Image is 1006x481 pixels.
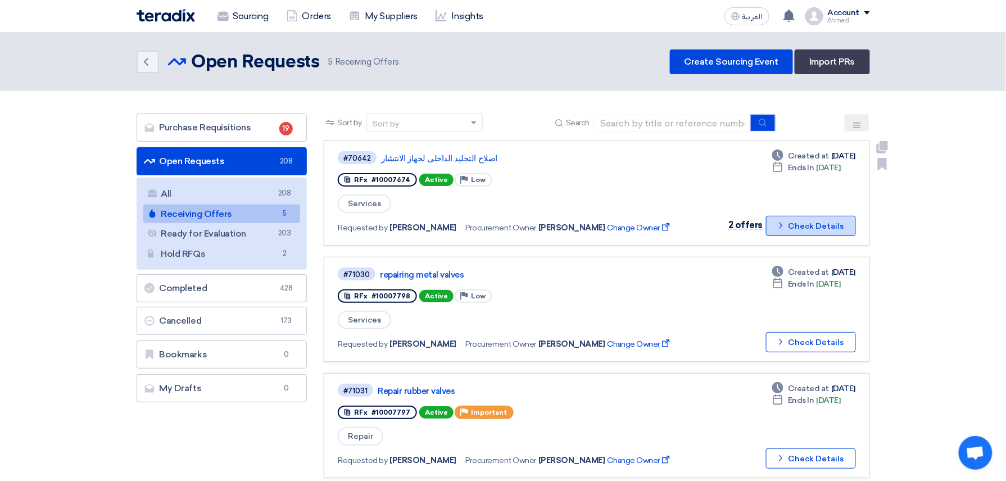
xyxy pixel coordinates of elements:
div: Sort by [373,118,399,130]
a: Completed428 [137,274,307,302]
span: Services [338,194,391,213]
a: Insights [427,4,492,29]
span: 2 offers [728,220,763,230]
span: Low [471,176,486,184]
h2: Open Requests [192,51,320,74]
span: [PERSON_NAME] [538,455,605,466]
div: [DATE] [772,394,841,406]
span: 5 [328,57,333,67]
span: Requested by [338,222,387,234]
span: #10007797 [371,409,410,416]
span: 173 [279,315,293,326]
span: Created at [788,150,829,162]
button: Check Details [766,332,856,352]
span: Services [338,311,391,329]
div: ِAhmed [828,17,870,24]
button: العربية [724,7,769,25]
a: اصلاح التجليد الداخلى لجهاز الانتشار [381,153,662,164]
span: [PERSON_NAME] [390,455,457,466]
img: profile_test.png [805,7,823,25]
span: Ends In [788,394,814,406]
a: My Drafts0 [137,374,307,402]
span: Procurement Owner [465,338,536,350]
div: #71030 [343,271,370,278]
span: 208 [278,188,291,199]
div: [DATE] [772,383,855,394]
span: [PERSON_NAME] [538,222,605,234]
a: Sourcing [209,4,278,29]
span: Procurement Owner [465,455,536,466]
span: 203 [278,228,291,239]
span: RFx [354,292,368,300]
span: Ends In [788,278,814,290]
span: 19 [279,122,293,135]
span: Active [419,406,454,419]
span: [PERSON_NAME] [538,338,605,350]
a: repairing metal valves [380,270,661,280]
input: Search by title or reference number [594,115,751,131]
div: [DATE] [772,278,841,290]
span: Procurement Owner [465,222,536,234]
span: [PERSON_NAME] [390,222,457,234]
span: Requested by [338,338,387,350]
span: Change Owner [608,338,672,350]
a: Cancelled173 [137,307,307,335]
span: Requested by [338,455,387,466]
span: Search [566,117,590,129]
span: Change Owner [608,455,672,466]
div: [DATE] [772,266,855,278]
span: Created at [788,383,829,394]
span: 208 [279,156,293,167]
span: Important [471,409,507,416]
button: Check Details [766,216,856,236]
a: Open chat [959,436,993,470]
div: [DATE] [772,150,855,162]
a: All [143,184,301,203]
span: 428 [279,283,293,294]
span: #10007674 [371,176,410,184]
div: #70642 [343,155,371,162]
a: Create Sourcing Event [670,49,793,74]
span: #10007798 [371,292,410,300]
a: Open Requests208 [137,147,307,175]
span: Repair [338,427,383,446]
a: Purchase Requisitions19 [137,114,307,142]
a: Repair rubber valves [378,386,659,396]
a: Bookmarks0 [137,341,307,369]
span: Low [471,292,486,300]
span: [PERSON_NAME] [390,338,457,350]
span: العربية [742,13,763,21]
div: Account [828,8,860,18]
button: Check Details [766,448,856,469]
a: Orders [278,4,340,29]
span: Active [419,174,454,186]
span: Ends In [788,162,814,174]
span: 0 [279,383,293,394]
div: #71031 [343,387,368,394]
span: RFx [354,409,368,416]
span: 5 [278,208,291,220]
span: 2 [278,248,291,260]
span: Sort by [337,117,362,129]
a: My Suppliers [340,4,427,29]
span: Created at [788,266,829,278]
img: Teradix logo [137,9,195,22]
a: Receiving Offers [143,205,301,224]
span: Change Owner [608,222,672,234]
span: Receiving Offers [328,56,399,69]
span: RFx [354,176,368,184]
a: Hold RFQs [143,244,301,264]
span: 0 [279,349,293,360]
a: Import PRs [795,49,869,74]
div: [DATE] [772,162,841,174]
a: Ready for Evaluation [143,224,301,243]
span: Active [419,290,454,302]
